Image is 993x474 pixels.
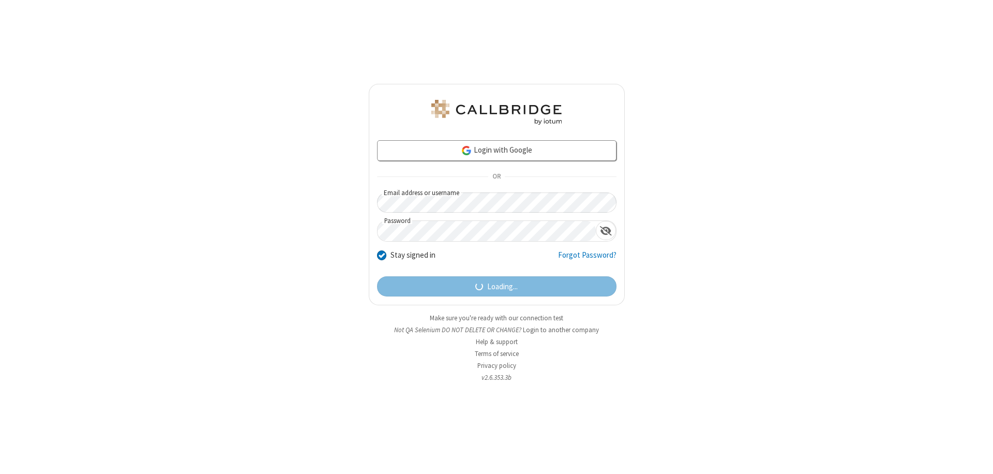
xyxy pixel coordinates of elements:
a: Login with Google [377,140,616,161]
img: google-icon.png [461,145,472,156]
img: QA Selenium DO NOT DELETE OR CHANGE [429,100,564,125]
a: Terms of service [475,349,519,358]
span: Loading... [487,281,518,293]
input: Email address or username [377,192,616,213]
a: Help & support [476,337,518,346]
span: OR [488,170,505,184]
label: Stay signed in [390,249,435,261]
iframe: Chat [967,447,985,467]
li: v2.6.353.3b [369,373,625,382]
a: Make sure you're ready with our connection test [430,314,563,322]
input: Password [378,221,596,241]
li: Not QA Selenium DO NOT DELETE OR CHANGE? [369,325,625,335]
button: Login to another company [523,325,599,335]
a: Forgot Password? [558,249,616,269]
a: Privacy policy [477,361,516,370]
button: Loading... [377,276,616,297]
div: Show password [596,221,616,240]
